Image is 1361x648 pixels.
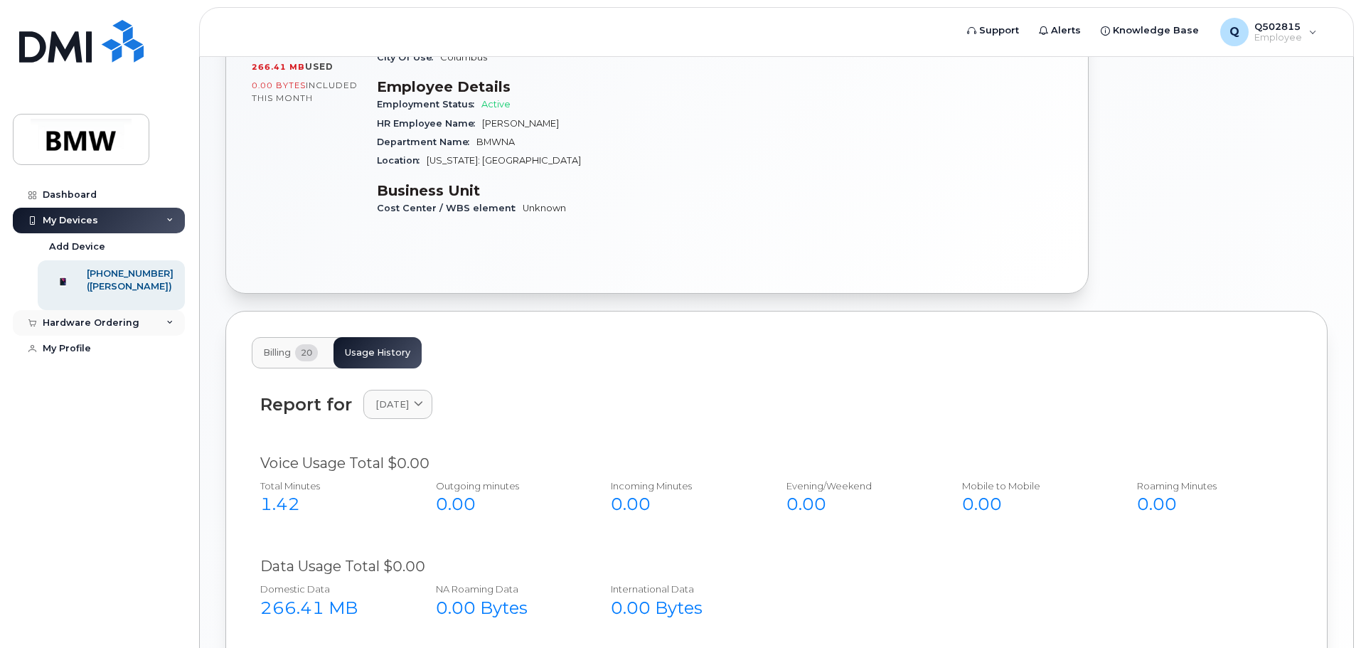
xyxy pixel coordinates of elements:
div: Incoming Minutes [611,479,755,493]
span: Columbus [440,52,487,63]
span: Q502815 [1254,21,1302,32]
a: Alerts [1029,16,1091,45]
div: Roaming Minutes [1137,479,1281,493]
span: used [305,61,333,72]
span: Billing [263,347,291,358]
span: Q [1229,23,1239,41]
span: Active [481,99,511,110]
span: Unknown [523,203,566,213]
span: Support [979,23,1019,38]
span: HR Employee Name [377,118,482,129]
span: Alerts [1051,23,1081,38]
span: 0.00 Bytes [252,80,306,90]
span: Location [377,155,427,166]
a: [DATE] [363,390,432,419]
div: Domestic Data [260,583,405,596]
a: Knowledge Base [1091,16,1209,45]
div: Voice Usage Total $0.00 [260,453,1293,474]
span: 20 [295,344,318,361]
span: Department Name [377,137,476,147]
span: [PERSON_NAME] [482,118,559,129]
div: Q502815 [1210,18,1327,46]
a: Support [957,16,1029,45]
div: Mobile to Mobile [962,479,1106,493]
div: 0.00 [962,492,1106,516]
div: International Data [611,583,755,596]
div: Outgoing minutes [436,479,580,493]
iframe: Messenger Launcher [1299,586,1350,637]
span: Knowledge Base [1113,23,1199,38]
h3: Business Unit [377,182,711,199]
span: included this month [252,80,358,103]
div: 0.00 Bytes [611,596,755,620]
span: [US_STATE]: [GEOGRAPHIC_DATA] [427,155,581,166]
div: 0.00 Bytes [436,596,580,620]
span: 266.41 MB [252,62,305,72]
span: City Of Use [377,52,440,63]
span: Employee [1254,32,1302,43]
span: BMWNA [476,137,515,147]
span: Employment Status [377,99,481,110]
div: 1.42 [260,492,405,516]
div: Total Minutes [260,479,405,493]
span: [DATE] [375,398,409,411]
div: 0.00 [436,492,580,516]
div: 0.00 [611,492,755,516]
div: 266.41 MB [260,596,405,620]
div: Evening/Weekend [786,479,931,493]
div: Data Usage Total $0.00 [260,556,1293,577]
h3: Employee Details [377,78,711,95]
div: Report for [260,395,352,414]
div: 0.00 [1137,492,1281,516]
span: Cost Center / WBS element [377,203,523,213]
div: NA Roaming Data [436,583,580,596]
div: 0.00 [786,492,931,516]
